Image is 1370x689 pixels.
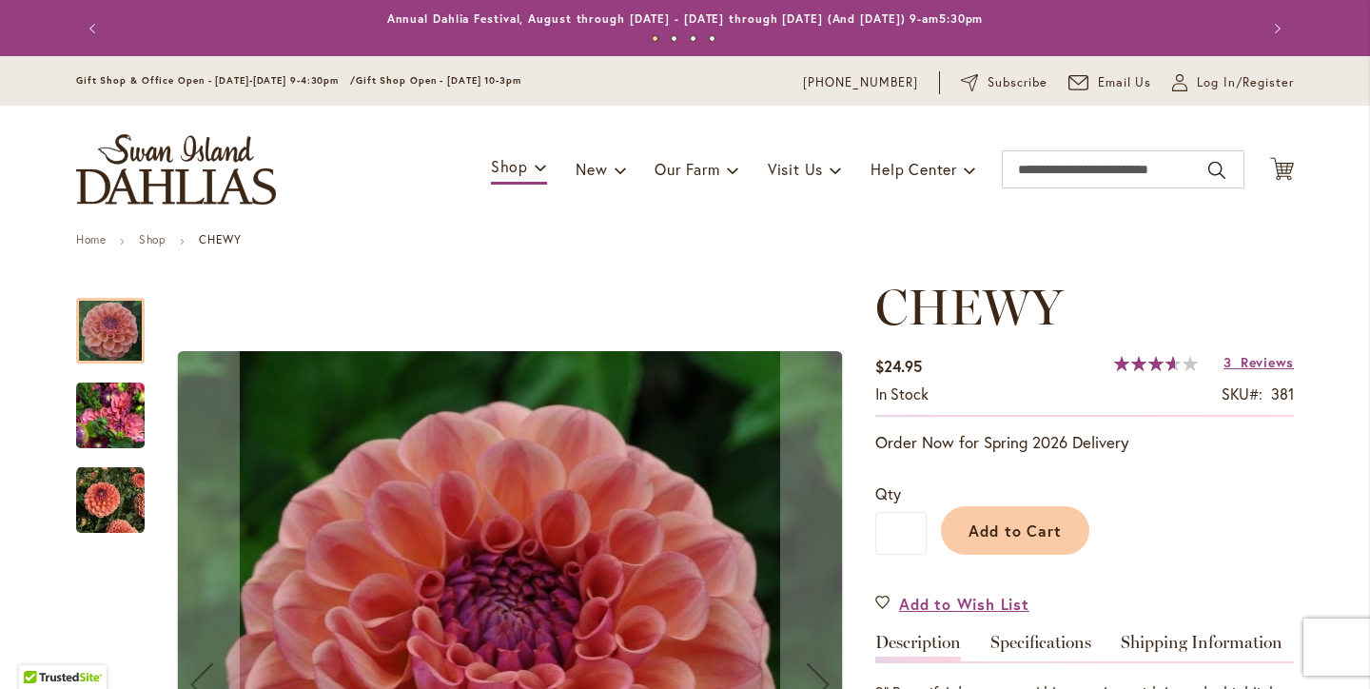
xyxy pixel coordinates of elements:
iframe: Launch Accessibility Center [14,621,68,675]
span: Gift Shop & Office Open - [DATE]-[DATE] 9-4:30pm / [76,74,356,87]
span: $24.95 [875,356,922,376]
div: 381 [1271,384,1294,405]
span: New [576,159,607,179]
button: Next [1256,10,1294,48]
strong: SKU [1222,384,1262,404]
div: 73% [1114,356,1198,371]
div: Availability [875,384,929,405]
a: Home [76,232,106,246]
a: Add to Wish List [875,593,1029,615]
span: In stock [875,384,929,404]
button: Previous [76,10,114,48]
span: 3 [1223,353,1232,371]
span: Reviews [1241,353,1294,371]
img: CHEWY [76,466,145,535]
a: Log In/Register [1172,73,1294,92]
span: Shop [491,156,528,176]
a: Specifications [990,634,1091,661]
span: Add to Wish List [899,593,1029,615]
span: Our Farm [655,159,719,179]
a: [PHONE_NUMBER] [803,73,918,92]
div: CHEWY [76,364,164,448]
img: CHEWY [76,370,145,462]
a: Shipping Information [1121,634,1282,661]
button: 3 of 4 [690,35,696,42]
a: Subscribe [961,73,1047,92]
span: Log In/Register [1197,73,1294,92]
span: CHEWY [875,277,1063,337]
a: Annual Dahlia Festival, August through [DATE] - [DATE] through [DATE] (And [DATE]) 9-am5:30pm [387,11,984,26]
div: CHEWY [76,448,145,533]
button: Add to Cart [941,506,1089,555]
a: Shop [139,232,166,246]
span: Add to Cart [969,521,1063,541]
button: 4 of 4 [709,35,715,42]
span: Subscribe [988,73,1047,92]
button: 2 of 4 [671,35,677,42]
div: CHEWY [76,279,164,364]
a: Email Us [1068,73,1152,92]
span: Visit Us [768,159,823,179]
a: 3 Reviews [1223,353,1294,371]
p: Order Now for Spring 2026 Delivery [875,431,1294,454]
span: Gift Shop Open - [DATE] 10-3pm [356,74,521,87]
span: Email Us [1098,73,1152,92]
strong: CHEWY [199,232,241,246]
span: Qty [875,483,901,503]
span: Help Center [871,159,957,179]
a: Description [875,634,961,661]
button: 1 of 4 [652,35,658,42]
a: store logo [76,134,276,205]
